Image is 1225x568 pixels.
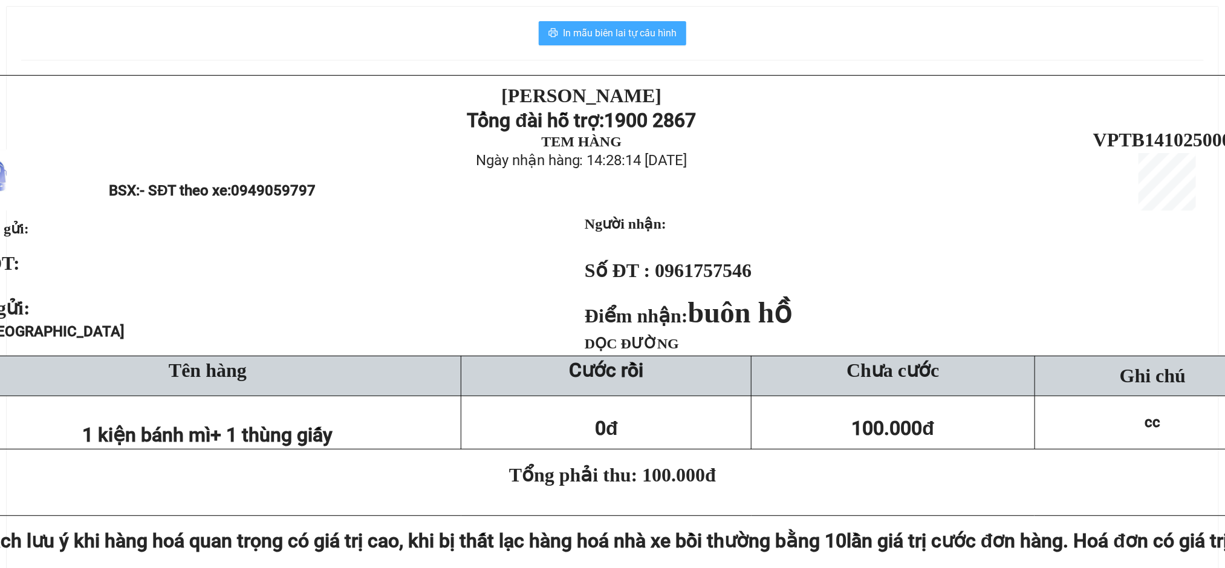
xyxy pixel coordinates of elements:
[852,417,935,440] span: 100.000đ
[595,417,618,440] span: 0đ
[1145,414,1161,431] span: cc
[232,182,316,199] span: 0949059797
[501,85,661,106] strong: [PERSON_NAME]
[688,296,792,328] span: buôn hồ
[541,134,622,149] strong: TEM HÀNG
[563,25,677,41] span: In mẫu biên lai tự cấu hình
[169,359,247,381] span: Tên hàng
[569,359,643,382] strong: Cước rồi
[585,305,791,327] strong: Điểm nhận:
[655,260,752,281] span: 0961757546
[585,336,679,351] span: DỌC ĐƯỜNG
[539,21,686,45] button: printerIn mẫu biên lai tự cấu hình
[585,216,666,232] strong: Người nhận:
[846,359,939,381] span: Chưa cước
[140,182,316,199] span: - SĐT theo xe:
[1120,365,1186,387] span: Ghi chú
[548,28,558,39] span: printer
[476,152,687,169] span: Ngày nhận hàng: 14:28:14 [DATE]
[585,260,650,281] strong: Số ĐT :
[109,182,316,199] span: BSX:
[509,464,716,486] span: Tổng phải thu: 100.000đ
[467,109,604,132] strong: Tổng đài hỗ trợ:
[82,423,333,446] span: 1 kiện bánh mì+ 1 thùng giấy
[604,109,696,132] strong: 1900 2867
